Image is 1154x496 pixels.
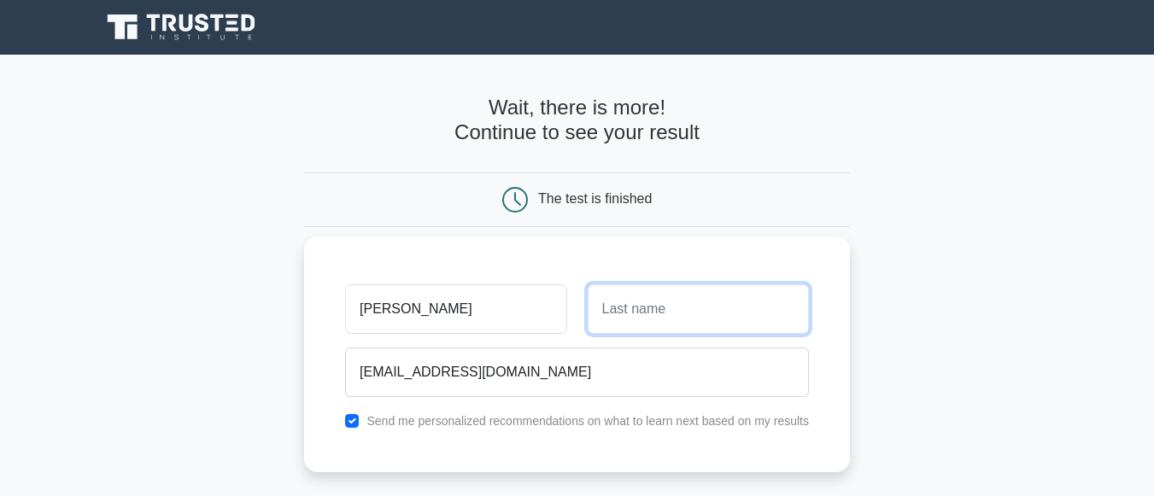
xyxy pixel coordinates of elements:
[588,284,809,334] input: Last name
[345,284,566,334] input: First name
[538,191,652,206] div: The test is finished
[345,347,809,397] input: Email
[304,96,850,145] h4: Wait, there is more! Continue to see your result
[366,414,809,428] label: Send me personalized recommendations on what to learn next based on my results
